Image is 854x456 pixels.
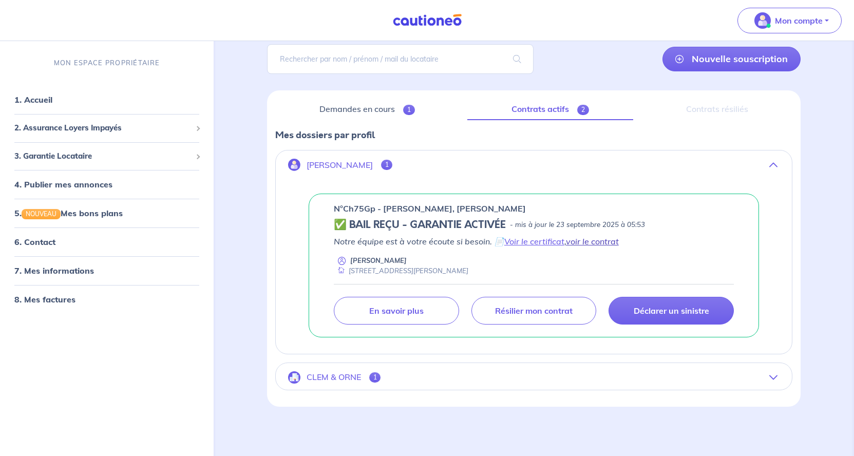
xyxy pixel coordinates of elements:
div: 5.NOUVEAUMes bons plans [4,203,210,223]
p: En savoir plus [369,306,424,316]
img: illu_company.svg [288,371,300,384]
img: illu_account.svg [288,159,300,171]
a: Déclarer un sinistre [609,297,734,325]
span: 1 [369,372,381,383]
img: Cautioneo [389,14,466,27]
div: 3. Garantie Locataire [4,146,210,166]
a: voir le contrat [566,236,619,246]
img: illu_account_valid_menu.svg [754,12,771,29]
a: 7. Mes informations [14,265,94,276]
div: state: CONTRACT-VALIDATED, Context: NEW,MAYBE-CERTIFICATE,RELATIONSHIP,LESSOR-DOCUMENTS [334,219,734,231]
div: 1. Accueil [4,89,210,110]
div: 4. Publier mes annonces [4,174,210,195]
a: En savoir plus [334,297,459,325]
a: 4. Publier mes annonces [14,179,112,189]
div: 2. Assurance Loyers Impayés [4,118,210,138]
div: [STREET_ADDRESS][PERSON_NAME] [334,266,468,276]
span: 3. Garantie Locataire [14,150,192,162]
p: n°Ch75Gp - [PERSON_NAME], [PERSON_NAME] [334,202,526,215]
a: Contrats actifs2 [467,99,633,120]
a: Nouvelle souscription [662,47,801,71]
a: Voir le certificat [504,236,564,246]
p: CLEM & ORNE [307,372,361,382]
button: [PERSON_NAME]1 [276,153,792,177]
span: 1 [403,105,415,115]
p: [PERSON_NAME] [350,256,407,265]
span: 1 [381,160,393,170]
span: 2. Assurance Loyers Impayés [14,122,192,134]
p: [PERSON_NAME] [307,160,373,170]
p: Notre équipe est à votre écoute si besoin. 📄 , [334,235,734,248]
div: 6. Contact [4,232,210,252]
button: CLEM & ORNE1 [276,365,792,390]
p: - mis à jour le 23 septembre 2025 à 05:53 [510,220,645,230]
div: 8. Mes factures [4,289,210,310]
div: 7. Mes informations [4,260,210,281]
span: 2 [577,105,589,115]
a: 1. Accueil [14,94,52,105]
a: 5.NOUVEAUMes bons plans [14,208,123,218]
p: Mes dossiers par profil [275,128,792,142]
a: 6. Contact [14,237,55,247]
p: Mon compte [775,14,823,27]
a: Demandes en cours1 [275,99,459,120]
h5: ✅ BAIL REÇU - GARANTIE ACTIVÉE [334,219,506,231]
p: Résilier mon contrat [495,306,573,316]
a: 8. Mes factures [14,294,75,305]
p: MON ESPACE PROPRIÉTAIRE [54,58,160,68]
span: search [501,45,534,73]
a: Résilier mon contrat [471,297,597,325]
p: Déclarer un sinistre [634,306,709,316]
button: illu_account_valid_menu.svgMon compte [737,8,842,33]
input: Rechercher par nom / prénom / mail du locataire [267,44,534,74]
